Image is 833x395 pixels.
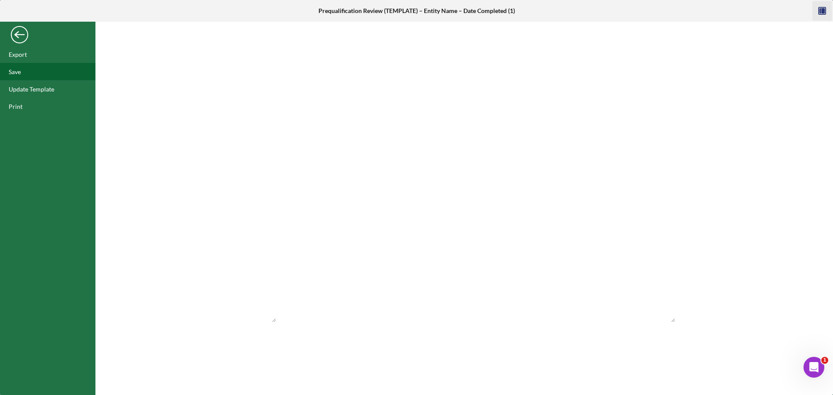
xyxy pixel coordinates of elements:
div: Prequalification Review (TEMPLATE) – Entity Name – Date Completed (1) [318,7,515,14]
span: 1 [821,357,828,364]
div: Back [11,24,28,41]
div: Update Template [9,85,54,93]
div: Export [9,51,27,58]
iframe: Intercom live chat [803,357,824,378]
